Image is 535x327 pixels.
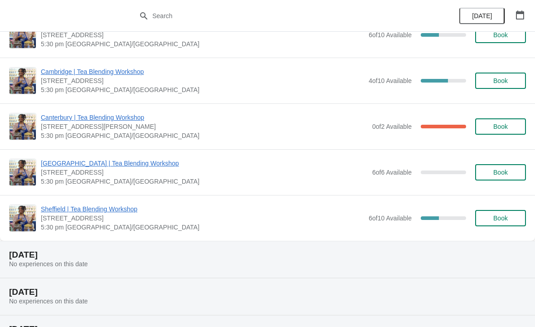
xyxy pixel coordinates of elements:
span: No experiences on this date [9,260,88,268]
button: [DATE] [459,8,505,24]
span: 5:30 pm [GEOGRAPHIC_DATA]/[GEOGRAPHIC_DATA] [41,223,364,232]
button: Book [475,73,526,89]
img: Sheffield | Tea Blending Workshop | 76 - 78 Pinstone Street, Sheffield, S1 2HP | 5:30 pm Europe/L... [10,205,36,231]
span: [STREET_ADDRESS][PERSON_NAME] [41,122,368,131]
span: Book [493,31,508,39]
img: Cambridge | Tea Blending Workshop | 8-9 Green Street, Cambridge, CB2 3JU | 5:30 pm Europe/London [10,68,36,94]
span: [STREET_ADDRESS] [41,168,368,177]
button: Book [475,118,526,135]
span: No experiences on this date [9,298,88,305]
img: London Covent Garden | Tea Blending Workshop | 11 Monmouth St, London, WC2H 9DA | 5:30 pm Europe/... [10,159,36,185]
span: Sheffield | Tea Blending Workshop [41,205,364,214]
input: Search [152,8,401,24]
span: [STREET_ADDRESS] [41,30,364,39]
span: Cambridge | Tea Blending Workshop [41,67,364,76]
h2: [DATE] [9,288,526,297]
img: Canterbury | Tea Blending Workshop | 13, The Parade, Canterbury, Kent, CT1 2SG | 5:30 pm Europe/L... [10,113,36,140]
h2: [DATE] [9,250,526,259]
span: 6 of 10 Available [369,31,412,39]
span: Book [493,215,508,222]
span: 5:30 pm [GEOGRAPHIC_DATA]/[GEOGRAPHIC_DATA] [41,131,368,140]
span: Canterbury | Tea Blending Workshop [41,113,368,122]
span: [STREET_ADDRESS] [41,76,364,85]
span: 5:30 pm [GEOGRAPHIC_DATA]/[GEOGRAPHIC_DATA] [41,177,368,186]
button: Book [475,210,526,226]
button: Book [475,164,526,181]
span: [DATE] [472,12,492,20]
span: Book [493,169,508,176]
span: Book [493,77,508,84]
span: 6 of 10 Available [369,215,412,222]
span: 5:30 pm [GEOGRAPHIC_DATA]/[GEOGRAPHIC_DATA] [41,85,364,94]
span: 0 of 2 Available [372,123,412,130]
button: Book [475,27,526,43]
span: 4 of 10 Available [369,77,412,84]
img: Lincoln | Tea Blending Workshop | 30 Sincil Street, Lincoln, LN5 7ET | 5:30 pm Europe/London [10,22,36,48]
span: [STREET_ADDRESS] [41,214,364,223]
span: [GEOGRAPHIC_DATA] | Tea Blending Workshop [41,159,368,168]
span: Book [493,123,508,130]
span: 6 of 6 Available [372,169,412,176]
span: 5:30 pm [GEOGRAPHIC_DATA]/[GEOGRAPHIC_DATA] [41,39,364,49]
